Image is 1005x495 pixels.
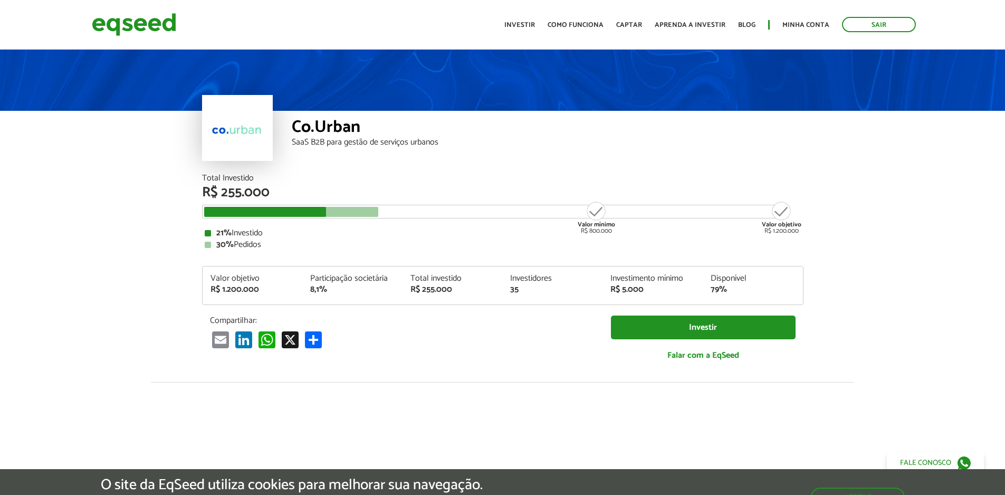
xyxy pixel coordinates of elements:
a: Email [210,331,231,348]
div: Investidores [510,274,595,283]
div: 35 [510,285,595,294]
div: R$ 255.000 [202,186,803,199]
div: Investimento mínimo [610,274,695,283]
div: R$ 1.200.000 [210,285,295,294]
a: Captar [616,22,642,28]
a: Minha conta [782,22,829,28]
div: R$ 800.000 [577,201,616,234]
p: Compartilhar: [210,316,595,326]
a: LinkedIn [233,331,254,348]
strong: 30% [216,237,234,252]
div: Valor objetivo [210,274,295,283]
div: Participação societária [310,274,395,283]
div: Pedidos [205,241,801,249]
h5: O site da EqSeed utiliza cookies para melhorar sua navegação. [101,477,483,493]
a: Investir [611,316,796,339]
div: R$ 5.000 [610,285,695,294]
a: Blog [738,22,755,28]
div: Co.Urban [292,119,803,138]
div: Total investido [410,274,495,283]
strong: 21% [216,226,232,240]
a: Share [303,331,324,348]
a: Como funciona [548,22,604,28]
div: 8,1% [310,285,395,294]
strong: Valor objetivo [762,220,801,230]
div: Investido [205,229,801,237]
a: X [280,331,301,348]
div: 79% [711,285,795,294]
a: Investir [504,22,535,28]
div: R$ 255.000 [410,285,495,294]
a: Falar com a EqSeed [611,345,796,366]
a: Sair [842,17,916,32]
img: EqSeed [92,11,176,39]
a: Aprenda a investir [655,22,725,28]
div: R$ 1.200.000 [762,201,801,234]
div: Total Investido [202,174,803,183]
a: WhatsApp [256,331,277,348]
a: Fale conosco [887,452,984,474]
div: SaaS B2B para gestão de serviços urbanos [292,138,803,147]
strong: Valor mínimo [578,220,615,230]
div: Disponível [711,274,795,283]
